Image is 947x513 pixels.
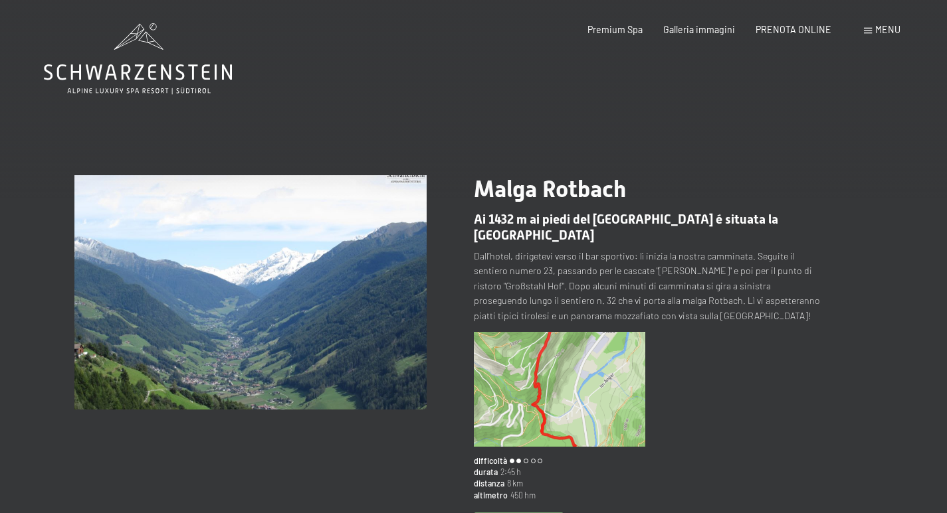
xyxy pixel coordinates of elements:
[498,467,521,478] span: 2:45 h
[474,478,504,489] span: distanza
[74,175,427,409] img: Malga Rotbach
[587,24,643,35] a: Premium Spa
[508,490,536,501] span: 450 hm
[474,249,826,324] p: Dall’hotel, dirigetevi verso il bar sportivo: lì inizia la nostra camminata. Seguite il sentiero ...
[474,175,626,202] span: Malga Rotbach
[474,455,507,467] span: difficoltà
[875,24,900,35] span: Menu
[504,478,523,489] span: 8 km
[663,24,735,35] a: Galleria immagini
[474,332,646,446] img: Malga Rotbach
[474,212,778,242] span: Ai 1432 m ai piedi del [GEOGRAPHIC_DATA] é situata la [GEOGRAPHIC_DATA]
[474,490,508,501] span: altimetro
[474,467,498,478] span: durata
[756,24,831,35] a: PRENOTA ONLINE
